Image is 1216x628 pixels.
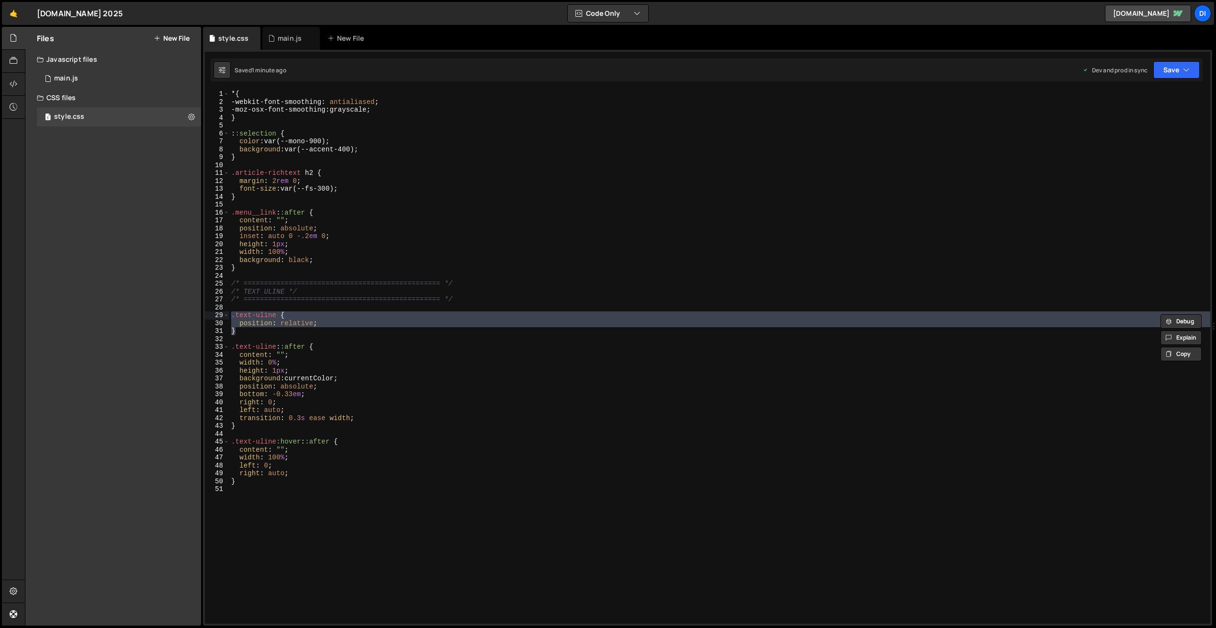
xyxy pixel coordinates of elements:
div: 46 [205,446,229,454]
button: Explain [1160,331,1202,345]
div: 28 [205,304,229,312]
div: Dev and prod in sync [1082,66,1148,74]
div: 18 [205,225,229,233]
div: 49 [205,469,229,478]
div: main.js [54,74,78,83]
div: [DOMAIN_NAME] 2025 [37,8,123,19]
div: 32 [205,335,229,343]
div: 9 [205,153,229,161]
div: style.css [218,34,248,43]
div: 12 [205,177,229,185]
div: 22 [205,256,229,264]
div: Saved [235,66,286,74]
div: 17 [205,217,229,225]
div: 7 [205,137,229,146]
div: 34 [205,351,229,359]
div: 40 [205,399,229,407]
div: 4 [205,114,229,122]
div: 48 [205,462,229,470]
div: 42 [205,414,229,422]
div: 6 [205,130,229,138]
div: 37 [205,375,229,383]
div: 36 [205,367,229,375]
div: 2 [205,98,229,106]
div: 14 [205,193,229,201]
div: 23 [205,264,229,272]
div: 1 [205,90,229,98]
a: 🤙 [2,2,25,25]
button: New File [154,34,190,42]
div: 5 [205,122,229,130]
h2: Files [37,33,54,44]
div: main.js [278,34,302,43]
div: 10 [205,161,229,170]
button: Copy [1160,347,1202,361]
div: 44 [205,430,229,438]
div: 26 [205,288,229,296]
a: Di [1194,5,1211,22]
div: 41 [205,406,229,414]
div: 38 [205,383,229,391]
div: 24 [205,272,229,280]
a: [DOMAIN_NAME] [1105,5,1191,22]
div: 16756/45766.css [37,107,201,126]
div: 19 [205,232,229,240]
button: Debug [1160,314,1202,329]
div: 47 [205,454,229,462]
div: 31 [205,327,229,335]
div: 11 [205,169,229,177]
button: Code Only [568,5,648,22]
div: 13 [205,185,229,193]
div: 27 [205,296,229,304]
div: 25 [205,280,229,288]
div: Javascript files [25,50,201,69]
div: New File [327,34,368,43]
div: 29 [205,311,229,320]
div: 16756/45765.js [37,69,201,88]
div: CSS files [25,88,201,107]
button: Save [1153,61,1200,79]
div: 33 [205,343,229,351]
div: 30 [205,320,229,328]
div: 35 [205,359,229,367]
div: 45 [205,438,229,446]
div: 39 [205,390,229,399]
div: 21 [205,248,229,256]
div: 3 [205,106,229,114]
div: 50 [205,478,229,486]
div: 16 [205,209,229,217]
div: 1 minute ago [252,66,286,74]
div: 15 [205,201,229,209]
div: style.css [54,113,84,121]
div: 20 [205,240,229,249]
div: 8 [205,146,229,154]
div: 51 [205,485,229,493]
span: 1 [45,114,51,122]
div: 43 [205,422,229,430]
